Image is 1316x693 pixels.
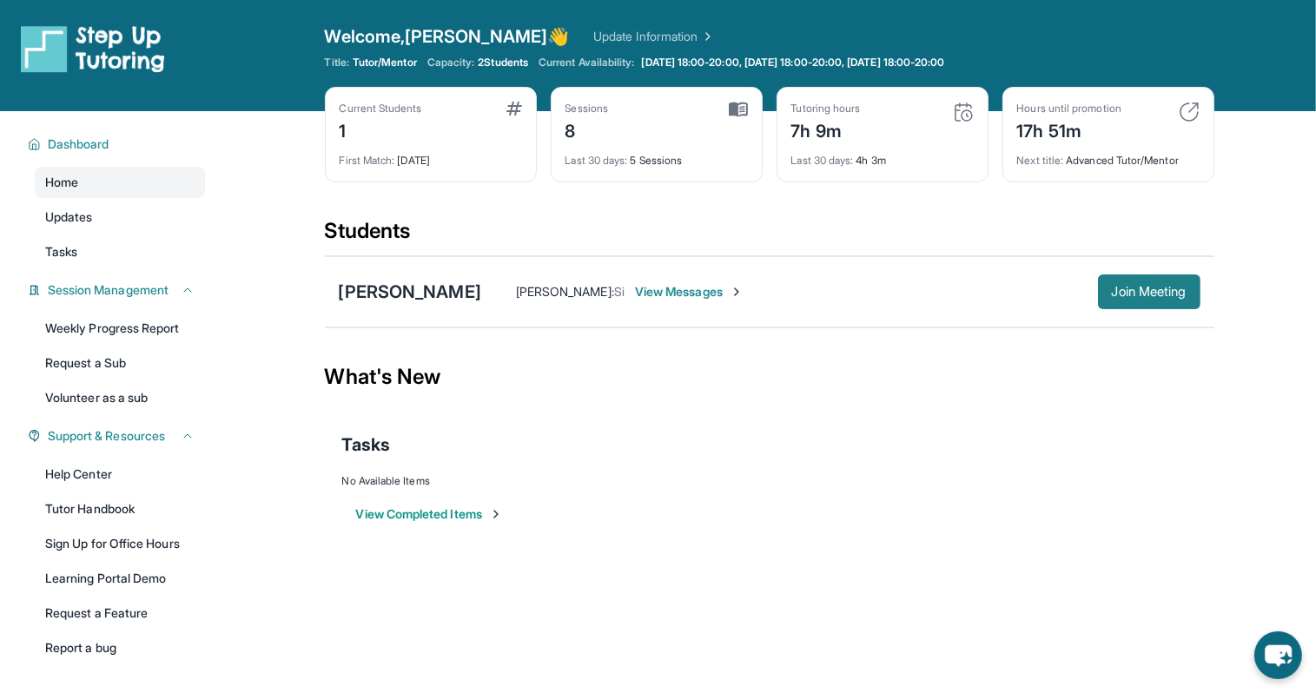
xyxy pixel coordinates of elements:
span: [PERSON_NAME] : [516,284,614,299]
span: Updates [45,208,93,226]
div: Advanced Tutor/Mentor [1017,143,1200,168]
button: chat-button [1254,631,1302,679]
a: Weekly Progress Report [35,313,205,344]
span: Support & Resources [48,427,165,445]
span: Dashboard [48,135,109,153]
span: 2 Students [478,56,528,69]
span: Session Management [48,281,169,299]
span: Tutor/Mentor [353,56,417,69]
span: [DATE] 18:00-20:00, [DATE] 18:00-20:00, [DATE] 18:00-20:00 [642,56,945,69]
div: Tutoring hours [791,102,861,115]
div: 17h 51m [1017,115,1121,143]
a: Report a bug [35,632,205,663]
div: [PERSON_NAME] [339,280,481,304]
span: Home [45,174,78,191]
div: 4h 3m [791,143,974,168]
button: Session Management [41,281,195,299]
img: card [506,102,522,115]
div: 1 [340,115,422,143]
div: Sessions [565,102,609,115]
img: card [1179,102,1200,122]
a: Help Center [35,459,205,490]
span: Last 30 days : [565,154,628,167]
div: 5 Sessions [565,143,748,168]
a: Update Information [593,28,715,45]
span: Welcome, [PERSON_NAME] 👋 [325,24,570,49]
img: card [729,102,748,117]
button: Support & Resources [41,427,195,445]
span: Current Availability: [539,56,634,69]
img: logo [21,24,165,73]
div: Students [325,217,1214,255]
button: View Completed Items [356,505,503,523]
a: [DATE] 18:00-20:00, [DATE] 18:00-20:00, [DATE] 18:00-20:00 [638,56,949,69]
span: Next title : [1017,154,1064,167]
div: [DATE] [340,143,522,168]
button: Dashboard [41,135,195,153]
div: 7h 9m [791,115,861,143]
div: 8 [565,115,609,143]
img: Chevron Right [698,28,715,45]
a: Learning Portal Demo [35,563,205,594]
a: Volunteer as a sub [35,382,205,413]
a: Request a Sub [35,347,205,379]
div: No Available Items [342,474,1197,488]
img: Chevron-Right [730,285,744,299]
a: Updates [35,201,205,233]
span: Capacity: [427,56,475,69]
div: What's New [325,339,1214,415]
a: Request a Feature [35,597,205,629]
a: Tasks [35,236,205,267]
div: Hours until promotion [1017,102,1121,115]
button: Join Meeting [1098,274,1200,309]
a: Tutor Handbook [35,493,205,525]
span: Title: [325,56,349,69]
span: Join Meeting [1112,287,1187,297]
span: Tasks [45,243,77,261]
span: Si [614,284,625,299]
div: Current Students [340,102,422,115]
a: Sign Up for Office Hours [35,528,205,559]
span: View Messages [635,283,744,300]
img: card [953,102,974,122]
span: First Match : [340,154,395,167]
a: Home [35,167,205,198]
span: Last 30 days : [791,154,854,167]
span: Tasks [342,432,390,457]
